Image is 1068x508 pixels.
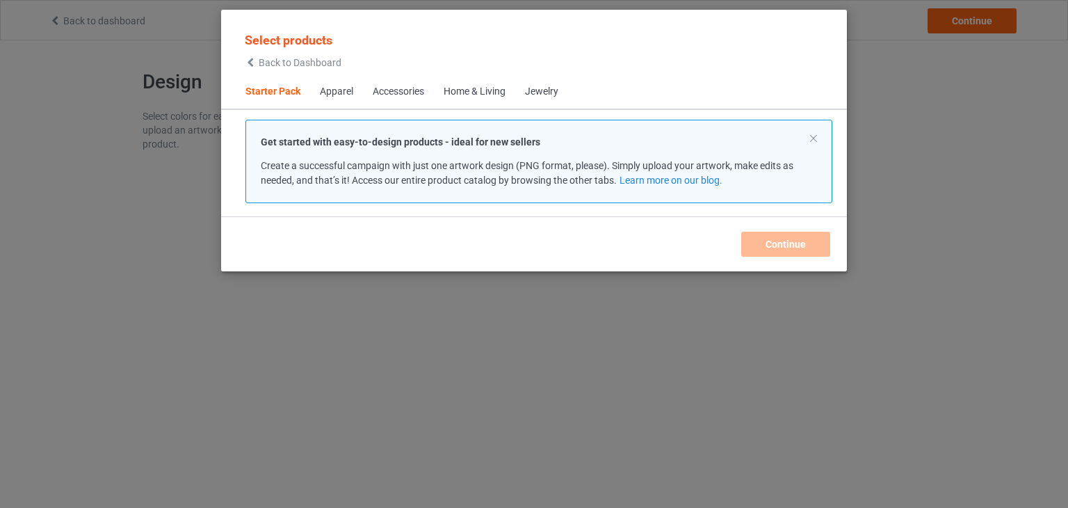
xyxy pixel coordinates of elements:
strong: Get started with easy-to-design products - ideal for new sellers [261,136,540,148]
a: Learn more on our blog. [620,175,722,186]
span: Create a successful campaign with just one artwork design (PNG format, please). Simply upload you... [261,160,793,186]
span: Back to Dashboard [259,57,341,68]
span: Select products [245,33,332,47]
div: Apparel [320,85,353,99]
div: Jewelry [525,85,558,99]
span: Starter Pack [236,75,310,109]
div: Home & Living [444,85,505,99]
div: Accessories [373,85,424,99]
